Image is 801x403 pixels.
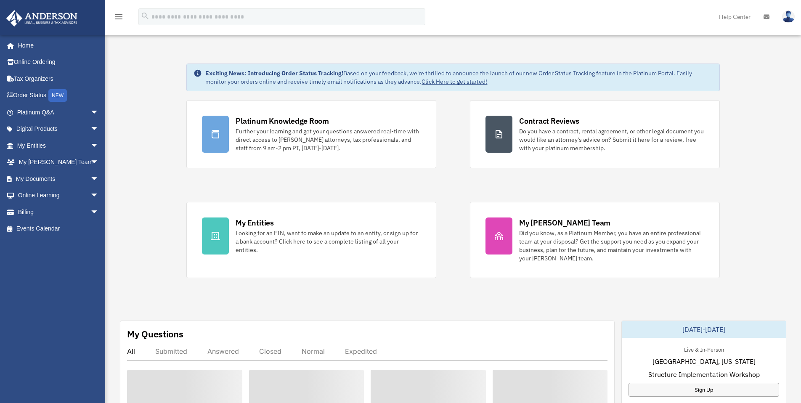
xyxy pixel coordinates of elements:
[6,204,111,220] a: Billingarrow_drop_down
[677,345,731,353] div: Live & In-Person
[141,11,150,21] i: search
[48,89,67,102] div: NEW
[6,220,111,237] a: Events Calendar
[90,154,107,171] span: arrow_drop_down
[622,321,786,338] div: [DATE]-[DATE]
[422,78,487,85] a: Click Here to get started!
[6,170,111,187] a: My Documentsarrow_drop_down
[114,12,124,22] i: menu
[236,229,421,254] div: Looking for an EIN, want to make an update to an entity, or sign up for a bank account? Click her...
[90,137,107,154] span: arrow_drop_down
[155,347,187,355] div: Submitted
[186,202,436,278] a: My Entities Looking for an EIN, want to make an update to an entity, or sign up for a bank accoun...
[205,69,712,86] div: Based on your feedback, we're thrilled to announce the launch of our new Order Status Tracking fe...
[6,54,111,71] a: Online Ordering
[186,100,436,168] a: Platinum Knowledge Room Further your learning and get your questions answered real-time with dire...
[236,116,329,126] div: Platinum Knowledge Room
[4,10,80,27] img: Anderson Advisors Platinum Portal
[648,369,760,379] span: Structure Implementation Workshop
[236,127,421,152] div: Further your learning and get your questions answered real-time with direct access to [PERSON_NAM...
[345,347,377,355] div: Expedited
[652,356,756,366] span: [GEOGRAPHIC_DATA], [US_STATE]
[6,70,111,87] a: Tax Organizers
[6,104,111,121] a: Platinum Q&Aarrow_drop_down
[114,15,124,22] a: menu
[205,69,343,77] strong: Exciting News: Introducing Order Status Tracking!
[90,121,107,138] span: arrow_drop_down
[470,100,720,168] a: Contract Reviews Do you have a contract, rental agreement, or other legal document you would like...
[6,37,107,54] a: Home
[90,187,107,204] span: arrow_drop_down
[127,328,183,340] div: My Questions
[519,116,579,126] div: Contract Reviews
[519,217,610,228] div: My [PERSON_NAME] Team
[782,11,795,23] img: User Pic
[6,137,111,154] a: My Entitiesarrow_drop_down
[90,104,107,121] span: arrow_drop_down
[127,347,135,355] div: All
[6,187,111,204] a: Online Learningarrow_drop_down
[470,202,720,278] a: My [PERSON_NAME] Team Did you know, as a Platinum Member, you have an entire professional team at...
[6,154,111,171] a: My [PERSON_NAME] Teamarrow_drop_down
[236,217,273,228] div: My Entities
[629,383,779,397] a: Sign Up
[259,347,281,355] div: Closed
[302,347,325,355] div: Normal
[90,204,107,221] span: arrow_drop_down
[6,121,111,138] a: Digital Productsarrow_drop_down
[90,170,107,188] span: arrow_drop_down
[6,87,111,104] a: Order StatusNEW
[207,347,239,355] div: Answered
[519,127,704,152] div: Do you have a contract, rental agreement, or other legal document you would like an attorney's ad...
[519,229,704,262] div: Did you know, as a Platinum Member, you have an entire professional team at your disposal? Get th...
